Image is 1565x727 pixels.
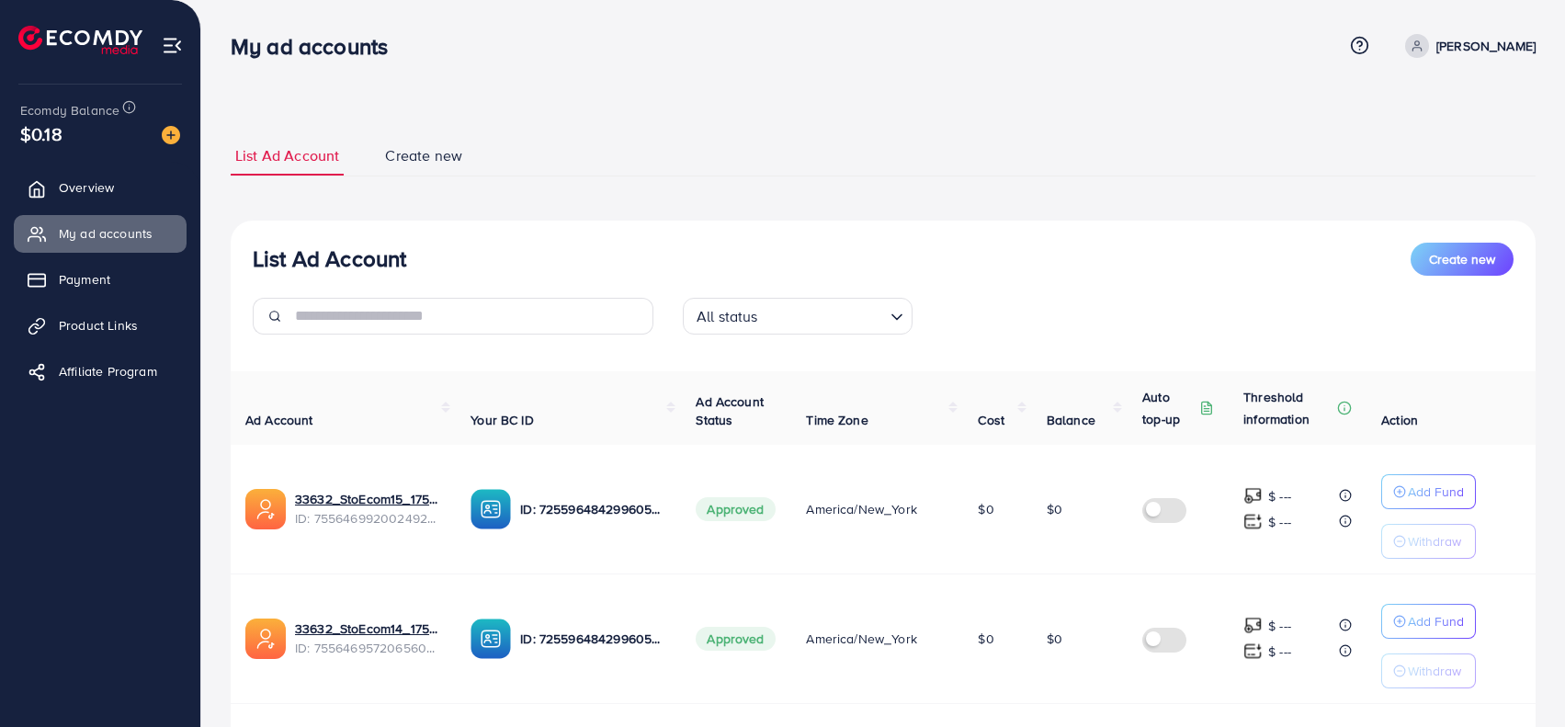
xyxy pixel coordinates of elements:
span: Time Zone [806,411,868,429]
p: $ --- [1268,511,1291,533]
p: Withdraw [1408,530,1461,552]
span: ID: 7556469920024920081 [295,509,441,528]
p: Auto top-up [1142,386,1196,430]
span: $0.18 [20,120,62,147]
span: All status [693,303,762,330]
h3: My ad accounts [231,33,403,60]
button: Add Fund [1381,604,1476,639]
span: Approved [696,497,775,521]
span: Balance [1047,411,1095,429]
button: Withdraw [1381,653,1476,688]
p: Withdraw [1408,660,1461,682]
img: menu [162,35,183,56]
span: List Ad Account [235,145,339,166]
img: ic-ba-acc.ded83a64.svg [471,489,511,529]
a: [PERSON_NAME] [1398,34,1536,58]
span: Product Links [59,316,138,335]
div: Search for option [683,298,913,335]
span: $0 [1047,630,1062,648]
span: Create new [385,145,462,166]
p: [PERSON_NAME] [1436,35,1536,57]
img: top-up amount [1243,616,1263,635]
img: top-up amount [1243,512,1263,531]
p: $ --- [1268,615,1291,637]
img: ic-ads-acc.e4c84228.svg [245,619,286,659]
span: Your BC ID [471,411,534,429]
span: $0 [1047,500,1062,518]
img: top-up amount [1243,642,1263,661]
img: ic-ba-acc.ded83a64.svg [471,619,511,659]
img: top-up amount [1243,486,1263,505]
p: Add Fund [1408,481,1464,503]
span: My ad accounts [59,224,153,243]
a: 33632_StoEcom15_1759377802152 [295,490,441,508]
input: Search for option [764,300,883,330]
span: America/New_York [806,500,917,518]
a: Overview [14,169,187,206]
img: logo [18,26,142,54]
a: Payment [14,261,187,298]
p: ID: 7255964842996056065 [520,498,666,520]
a: 33632_StoEcom14_1759377763347 [295,619,441,638]
p: Add Fund [1408,610,1464,632]
span: Action [1381,411,1418,429]
span: Ecomdy Balance [20,101,119,119]
p: $ --- [1268,641,1291,663]
p: Threshold information [1243,386,1333,430]
p: ID: 7255964842996056065 [520,628,666,650]
span: Affiliate Program [59,362,157,381]
span: Cost [978,411,1004,429]
h3: List Ad Account [253,245,406,272]
a: Product Links [14,307,187,344]
a: Affiliate Program [14,353,187,390]
span: $0 [978,500,993,518]
span: Overview [59,178,114,197]
a: My ad accounts [14,215,187,252]
button: Withdraw [1381,524,1476,559]
img: image [162,126,180,144]
div: <span class='underline'>33632_StoEcom14_1759377763347</span></br>7556469572065607696 [295,619,441,657]
span: Payment [59,270,110,289]
span: Ad Account [245,411,313,429]
button: Add Fund [1381,474,1476,509]
span: $0 [978,630,993,648]
span: Approved [696,627,775,651]
div: <span class='underline'>33632_StoEcom15_1759377802152</span></br>7556469920024920081 [295,490,441,528]
button: Create new [1411,243,1514,276]
span: ID: 7556469572065607696 [295,639,441,657]
img: ic-ads-acc.e4c84228.svg [245,489,286,529]
span: Ad Account Status [696,392,764,429]
p: $ --- [1268,485,1291,507]
span: America/New_York [806,630,917,648]
span: Create new [1429,250,1495,268]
